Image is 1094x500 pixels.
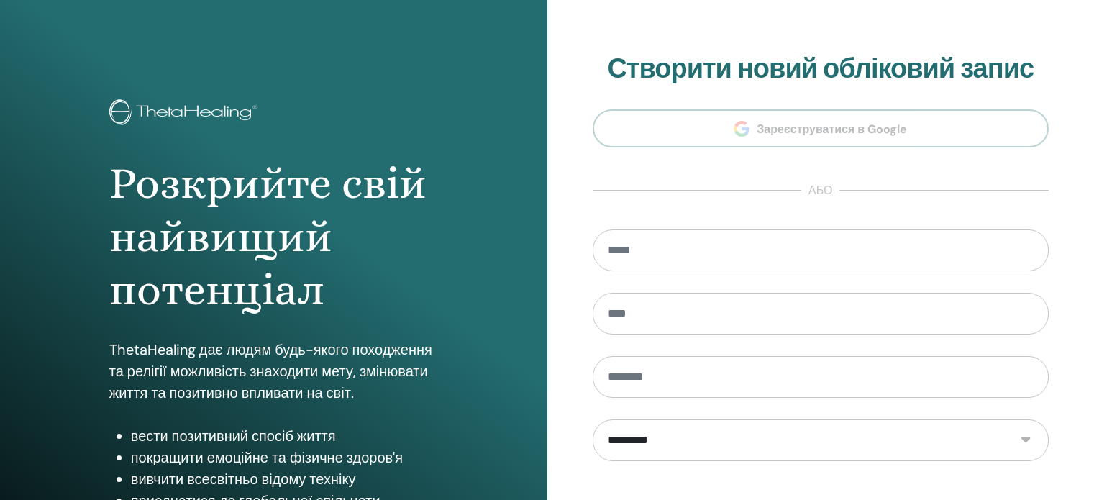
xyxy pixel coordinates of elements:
p: ThetaHealing дає людям будь-якого походження та релігії можливість знаходити мету, змінювати житт... [109,339,438,404]
h2: Створити новий обліковий запис [593,53,1049,86]
span: або [801,182,839,199]
li: вести позитивний спосіб життя [131,425,438,447]
h1: Розкрийте свій найвищий потенціал [109,157,438,317]
li: покращити емоційне та фізичне здоров'я [131,447,438,468]
li: вивчити всесвітньо відому техніку [131,468,438,490]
